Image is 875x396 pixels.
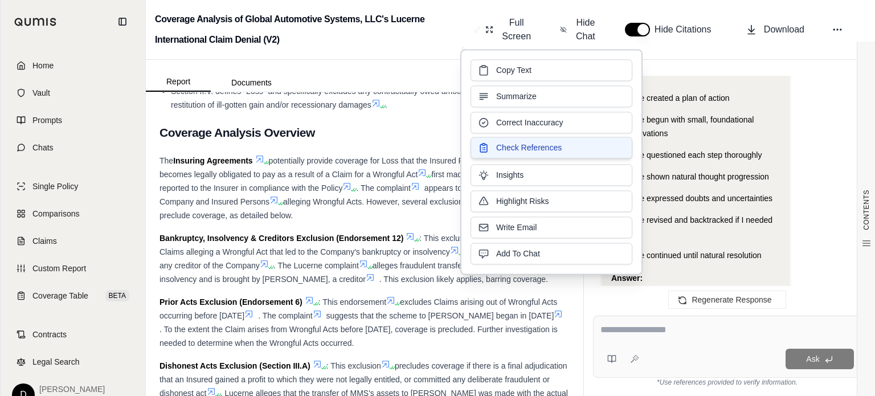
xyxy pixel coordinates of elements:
span: I have revised and backtracked if I needed to [623,215,772,238]
span: Claims [32,235,57,247]
span: I have shown natural thought progression [623,172,769,181]
div: *Use references provided to verify information. [593,378,861,387]
button: Report [146,72,211,92]
a: Chats [7,135,138,160]
span: Ask [806,354,819,364]
span: Copy Text [496,64,531,76]
strong: Bankruptcy, Insolvency & Creditors Exclusion (Endorsement 12) [160,234,403,243]
img: Qumis Logo [14,18,57,26]
span: Vault [32,87,50,99]
strong: Answer: [611,273,643,283]
span: . The complaint [258,311,312,320]
span: Add To Chat [496,248,540,259]
span: Legal Search [32,356,80,368]
a: Contracts [7,322,138,347]
span: Prompts [32,115,62,126]
span: I have continued until natural resolution [623,251,762,260]
a: Home [7,53,138,78]
span: Hide Chat [574,16,598,43]
span: Comparisons [32,208,79,219]
span: BETA [105,290,129,301]
span: Full Screen [500,16,533,43]
span: I have questioned each step thoroughly [623,150,762,160]
span: I have begun with small, foundational observations [623,115,754,138]
button: Add To Chat [471,243,632,264]
a: Claims [7,228,138,254]
span: . This exclusion likely applies, barring coverage. [379,275,548,284]
span: alleging Wrongful Acts. However, several exclusions and conditions could preclude coverage, as de... [160,197,542,220]
span: CONTENTS [862,190,871,230]
span: . The complaint [356,183,410,193]
strong: Dishonest Acts Exclusion (Section III.A) [160,361,310,370]
strong: Insuring Agreements [173,156,253,165]
a: Comparisons [7,201,138,226]
button: Copy Text [471,59,632,81]
span: Chats [32,142,54,153]
span: . To the extent the Claim arises from Wrongful Acts before [DATE], coverage is precluded. Further... [160,325,558,348]
span: Correct Inaccuracy [496,117,563,128]
span: Home [32,60,54,71]
span: Summarize [496,91,537,102]
span: : This exclusion [419,234,474,243]
a: Custom Report [7,256,138,281]
button: Regenerate Response [668,291,786,309]
span: I have expressed doubts and uncertainties [623,194,772,203]
button: Hide Chat [555,11,602,48]
span: : This endorsement [318,297,387,307]
button: Correct Inaccuracy [471,112,632,133]
span: alleges fraudulent transfers [373,261,469,270]
a: Prompts [7,108,138,133]
button: Ask [786,349,854,369]
span: I have created a plan of action [623,93,730,103]
button: Highlight Risks [471,190,632,212]
a: Coverage TableBETA [7,283,138,308]
span: Regenerate Response [692,295,771,304]
a: Single Policy [7,174,138,199]
span: potentially provide coverage for Loss that the Insured Person or the Company becomes legally obli... [160,156,542,179]
span: : This exclusion [326,361,381,370]
span: Single Policy [32,181,78,192]
span: . The Lucerne complaint [273,261,359,270]
span: Highlight Risks [496,195,549,207]
button: Summarize [471,85,632,107]
span: Write Email [496,222,537,233]
button: Download [741,18,809,41]
span: Hide Citations [655,23,718,36]
span: suggests that the scheme to [PERSON_NAME] began in [DATE] [326,311,554,320]
h2: Coverage Analysis of Global Automotive Systems, LLC's Lucerne International Claim Denial (V2) [155,9,469,50]
span: Coverage Table [32,290,88,301]
span: Custom Report [32,263,86,274]
button: Check References [471,137,632,158]
a: Legal Search [7,349,138,374]
a: Vault [7,80,138,105]
span: . [385,100,387,109]
span: Insights [496,169,524,181]
span: The [160,156,173,165]
button: Insights [471,164,632,186]
button: Documents [211,74,292,92]
span: Check References [496,142,562,153]
button: Write Email [471,217,632,238]
button: Full Screen [481,11,537,48]
span: Download [764,23,804,36]
span: [PERSON_NAME] [39,383,105,395]
strong: Prior Acts Exclusion (Endorsement 6) [160,297,302,307]
span: Contracts [32,329,67,340]
h2: Coverage Analysis Overview [160,121,570,145]
button: Collapse sidebar [113,13,132,31]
